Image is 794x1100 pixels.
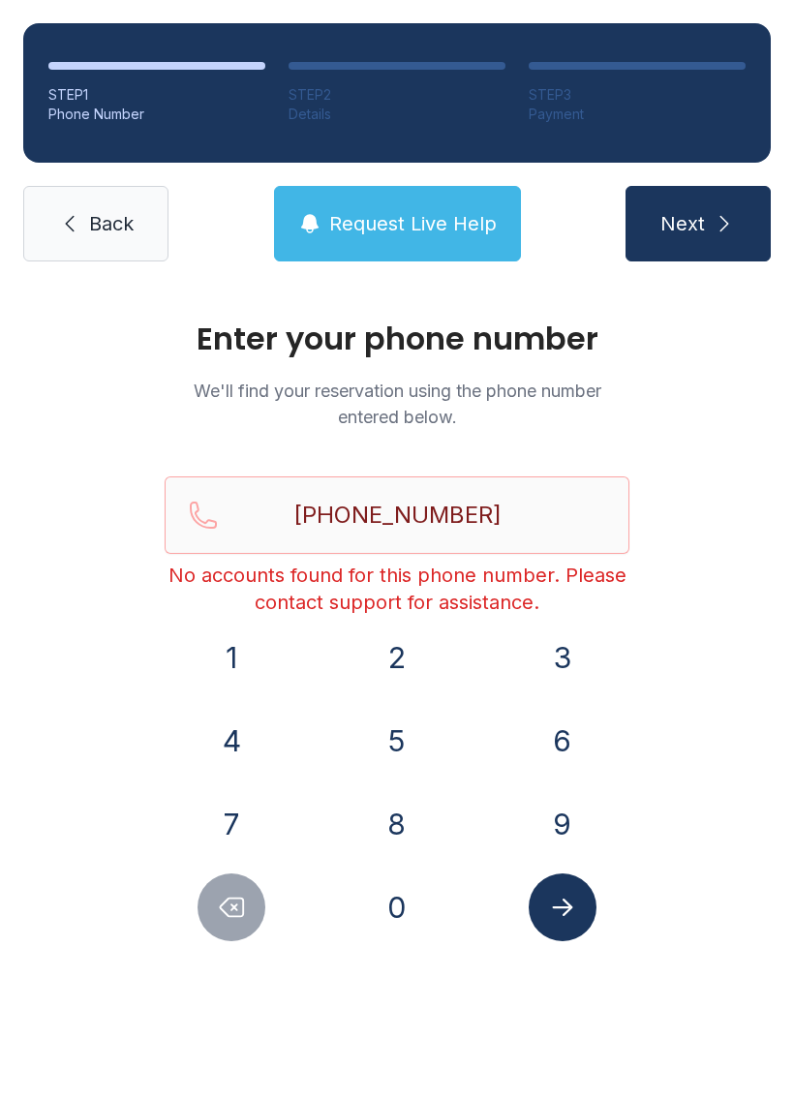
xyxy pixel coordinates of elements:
button: 2 [363,624,431,691]
p: We'll find your reservation using the phone number entered below. [165,378,629,430]
h1: Enter your phone number [165,323,629,354]
button: 7 [198,790,265,858]
div: Details [289,105,505,124]
div: STEP 1 [48,85,265,105]
div: Phone Number [48,105,265,124]
button: 8 [363,790,431,858]
button: 9 [529,790,596,858]
button: 1 [198,624,265,691]
button: Submit lookup form [529,873,596,941]
span: Next [660,210,705,237]
div: Payment [529,105,746,124]
div: No accounts found for this phone number. Please contact support for assistance. [165,562,629,616]
div: STEP 3 [529,85,746,105]
button: 6 [529,707,596,775]
input: Reservation phone number [165,476,629,554]
span: Request Live Help [329,210,497,237]
button: 4 [198,707,265,775]
div: STEP 2 [289,85,505,105]
button: 3 [529,624,596,691]
span: Back [89,210,134,237]
button: 0 [363,873,431,941]
button: Delete number [198,873,265,941]
button: 5 [363,707,431,775]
